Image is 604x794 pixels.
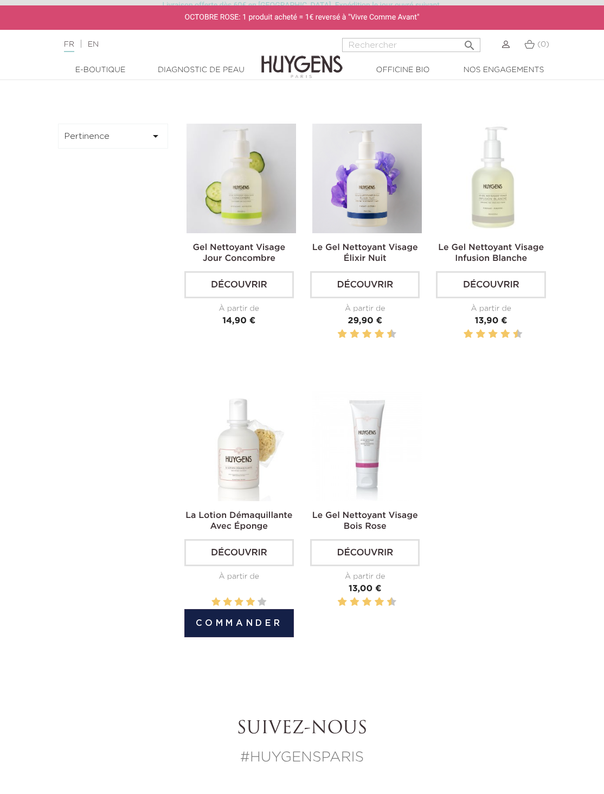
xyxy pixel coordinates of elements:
span: 29,90 € [348,317,382,325]
label: 2 [466,328,471,341]
a: Découvrir [310,539,420,566]
a: E-Boutique [50,65,151,76]
a: Gel Nettoyant Visage Jour Concombre [192,244,285,263]
img: Le Gel Nettoyant Visage Infusion Blanche 250ml [438,124,548,233]
label: 2 [223,595,232,609]
span: (0) [537,41,549,48]
div: À partir de [184,571,294,582]
label: 3 [235,595,243,609]
i:  [149,130,162,143]
label: 4 [478,328,484,341]
label: 3 [348,328,349,341]
label: 8 [503,328,508,341]
label: 8 [377,595,382,609]
label: 1 [211,595,220,609]
div: À partir de [184,303,294,315]
span: 13,90 € [475,317,507,325]
a: Diagnostic de peau [151,65,252,76]
a: Le Gel Nettoyant Visage Élixir Nuit [312,244,418,263]
a: Découvrir [184,271,294,298]
label: 5 [360,328,362,341]
label: 4 [352,595,357,609]
label: 4 [246,595,255,609]
label: 7 [372,328,374,341]
label: 9 [385,595,387,609]
label: 2 [339,328,345,341]
label: 7 [499,328,500,341]
label: 5 [258,595,266,609]
div: À partir de [436,303,545,315]
a: Découvrir [184,539,294,566]
span: 14,90 € [222,317,255,325]
label: 7 [372,595,374,609]
label: 10 [515,328,521,341]
img: Gel Nettoyant Visage Jour Concombre [187,124,296,233]
label: 2 [339,595,345,609]
label: 1 [336,328,337,341]
i:  [463,36,476,49]
a: Le Gel Nettoyant Visage Infusion Blanche [438,244,544,263]
label: 9 [385,328,387,341]
a: La Lotion Démaquillante Avec Éponge [185,511,292,531]
label: 8 [377,328,382,341]
label: 4 [352,328,357,341]
a: Découvrir [310,271,420,298]
label: 9 [511,328,512,341]
label: 6 [364,328,370,341]
label: 10 [389,328,394,341]
a: Officine Bio [352,65,453,76]
label: 6 [364,595,370,609]
a: FR [64,41,74,52]
div: | [59,38,243,51]
img: Huygens [261,38,343,80]
label: 3 [474,328,476,341]
span: 13,00 € [349,585,382,593]
a: Découvrir [436,271,545,298]
label: 10 [389,595,394,609]
h2: Suivez-nous [50,719,554,739]
label: 1 [336,595,337,609]
p: #HUYGENSPARIS [50,747,554,769]
input: Rechercher [342,38,480,52]
label: 5 [486,328,488,341]
div: À partir de [310,303,420,315]
label: 1 [461,328,463,341]
button: Pertinence [58,124,168,149]
a: EN [88,41,99,48]
img: Le Gel nettoyant visage élixir nuit [312,124,422,233]
label: 6 [490,328,496,341]
label: 5 [360,595,362,609]
button: Commander [184,609,294,637]
a: Nos engagements [453,65,554,76]
div: À partir de [310,571,420,582]
button:  [460,35,479,49]
img: Le Gel Nettoyant Visage Bois Rose 75ml [312,391,422,501]
a: Le Gel Nettoyant Visage Bois Rose [312,511,418,531]
label: 3 [348,595,349,609]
